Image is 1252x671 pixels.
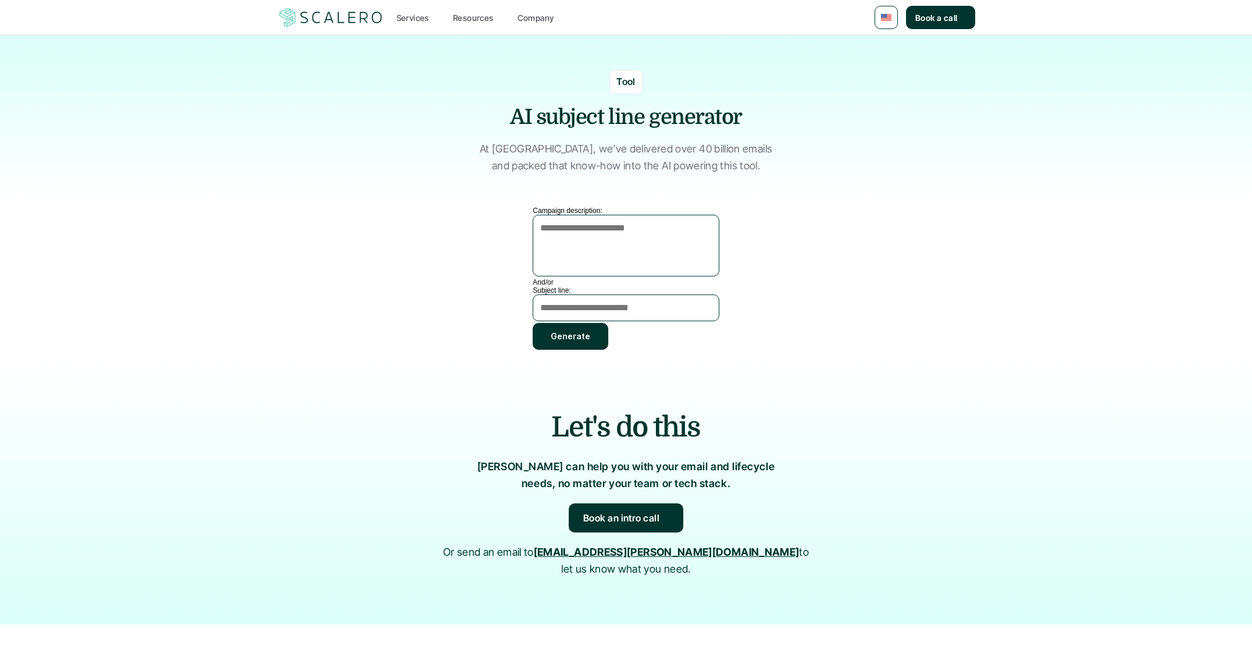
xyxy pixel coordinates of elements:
[324,408,929,447] h2: Let's do this
[906,6,975,29] a: Book a call
[397,12,429,24] p: Services
[915,12,958,24] p: Book a call
[452,103,801,132] h1: AI subject line generator
[518,12,554,24] p: Company
[437,544,815,578] p: Or send an email to to let us know what you need.
[277,7,384,28] a: Scalero company logotype
[277,6,384,29] img: Scalero company logotype
[569,503,684,532] a: Book an intro call
[533,286,570,294] label: Subject line:
[534,546,800,558] a: [EMAIL_ADDRESS][PERSON_NAME][DOMAIN_NAME]
[480,141,773,175] p: At [GEOGRAPHIC_DATA], we’ve delivered over 40 billion emails and packed that know-how into the AI...
[616,74,636,90] p: Tool
[463,459,789,492] p: [PERSON_NAME] can help you with your email and lifecycle needs, no matter your team or tech stack.
[533,207,602,215] label: Campaign description:
[583,511,660,526] p: Book an intro call
[533,323,608,350] button: Generate
[453,12,494,24] p: Resources
[533,278,553,286] label: And/or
